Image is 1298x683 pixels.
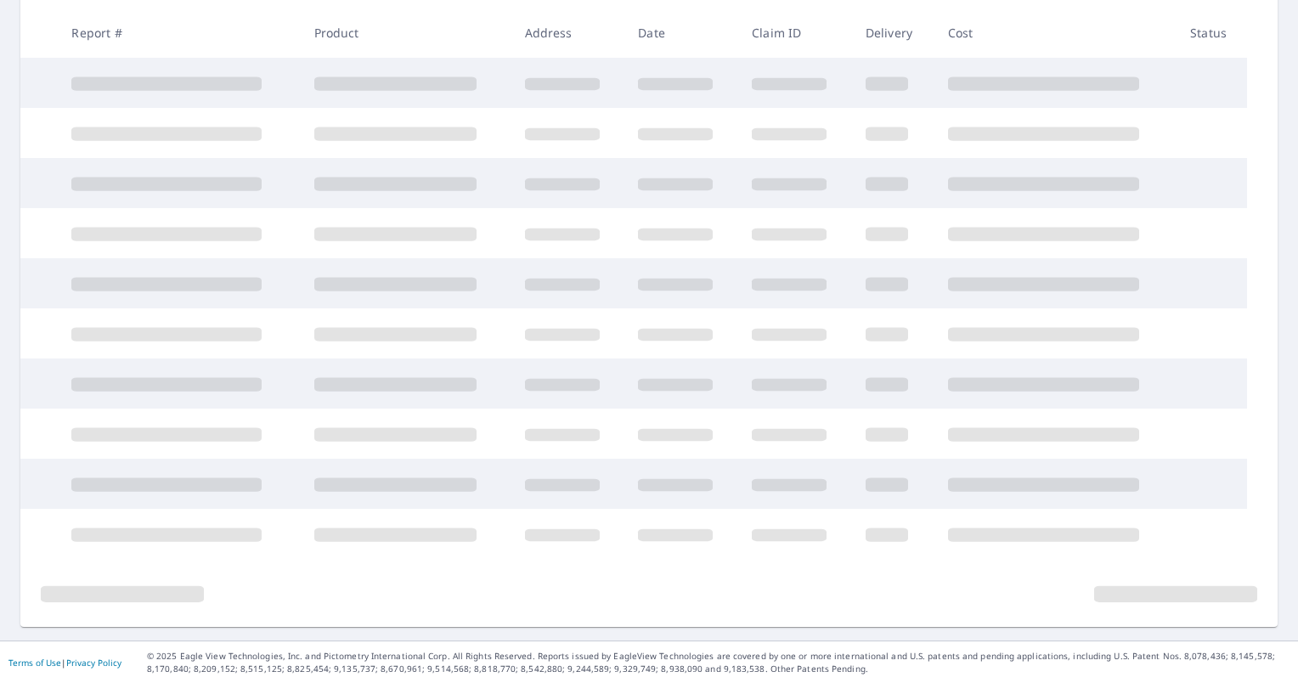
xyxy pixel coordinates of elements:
th: Product [301,8,511,58]
th: Report # [58,8,300,58]
th: Status [1177,8,1247,58]
th: Address [511,8,625,58]
th: Cost [934,8,1177,58]
th: Delivery [852,8,934,58]
a: Privacy Policy [66,657,121,669]
th: Claim ID [738,8,852,58]
th: Date [624,8,738,58]
p: © 2025 Eagle View Technologies, Inc. and Pictometry International Corp. All Rights Reserved. Repo... [147,650,1290,675]
p: | [8,658,121,668]
a: Terms of Use [8,657,61,669]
